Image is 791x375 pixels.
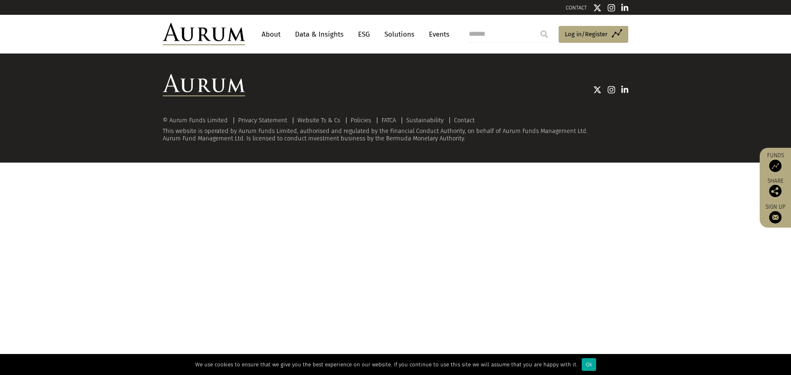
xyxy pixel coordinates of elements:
[163,74,245,96] img: Aurum Logo
[380,27,419,42] a: Solutions
[621,4,629,12] img: Linkedin icon
[238,116,287,124] a: Privacy Statement
[608,86,615,94] img: Instagram icon
[297,116,340,124] a: Website Ts & Cs
[593,86,601,94] img: Twitter icon
[454,116,475,124] a: Contact
[425,27,449,42] a: Events
[565,29,608,39] span: Log in/Register
[769,160,782,172] img: Access Funds
[608,4,615,12] img: Instagram icon
[354,27,374,42] a: ESG
[536,26,552,42] input: Submit
[163,117,628,142] div: This website is operated by Aurum Funds Limited, authorised and regulated by the Financial Conduc...
[566,5,587,11] a: CONTACT
[559,26,628,43] a: Log in/Register
[257,27,285,42] a: About
[351,116,371,124] a: Policies
[621,86,629,94] img: Linkedin icon
[163,23,245,45] img: Aurum
[163,117,232,123] div: © Aurum Funds Limited
[764,152,787,172] a: Funds
[291,27,348,42] a: Data & Insights
[406,116,444,124] a: Sustainability
[593,4,601,12] img: Twitter icon
[381,116,396,124] a: FATCA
